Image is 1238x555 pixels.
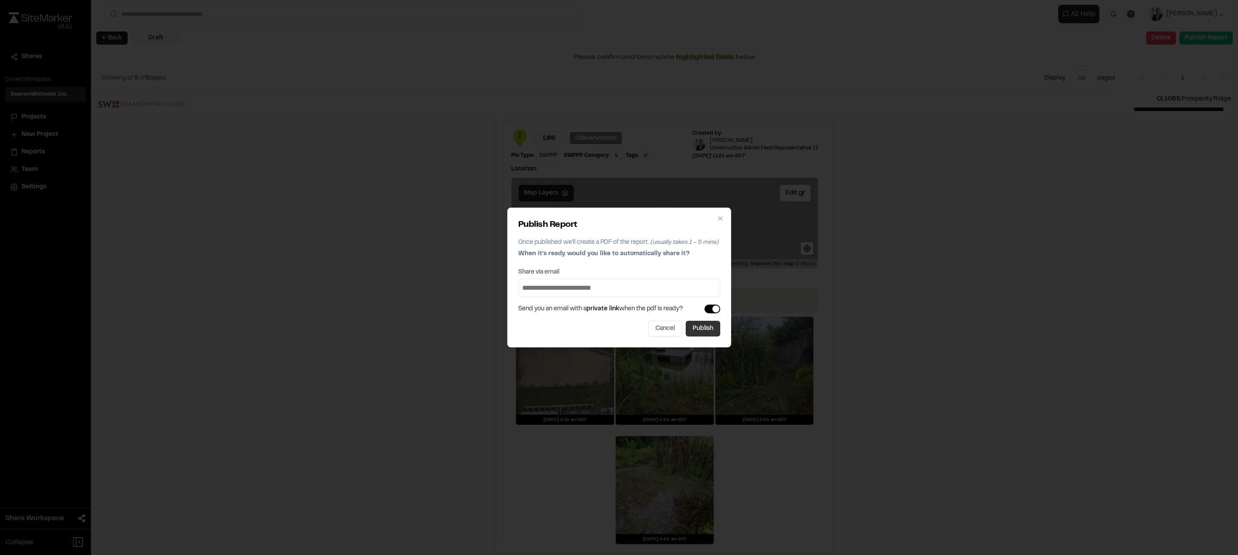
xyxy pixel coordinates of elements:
button: Publish [686,321,720,336]
span: (usually takes 1 - 5 mins) [650,240,718,245]
span: When it's ready would you like to automatically share it? [518,251,690,257]
span: Send you an email with a when the pdf is ready? [518,304,683,314]
p: Once published we'll create a PDF of the report. [518,238,720,247]
h2: Publish Report [518,219,720,232]
span: private link [586,306,619,312]
button: Cancel [648,321,682,336]
label: Share via email [518,269,559,275]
